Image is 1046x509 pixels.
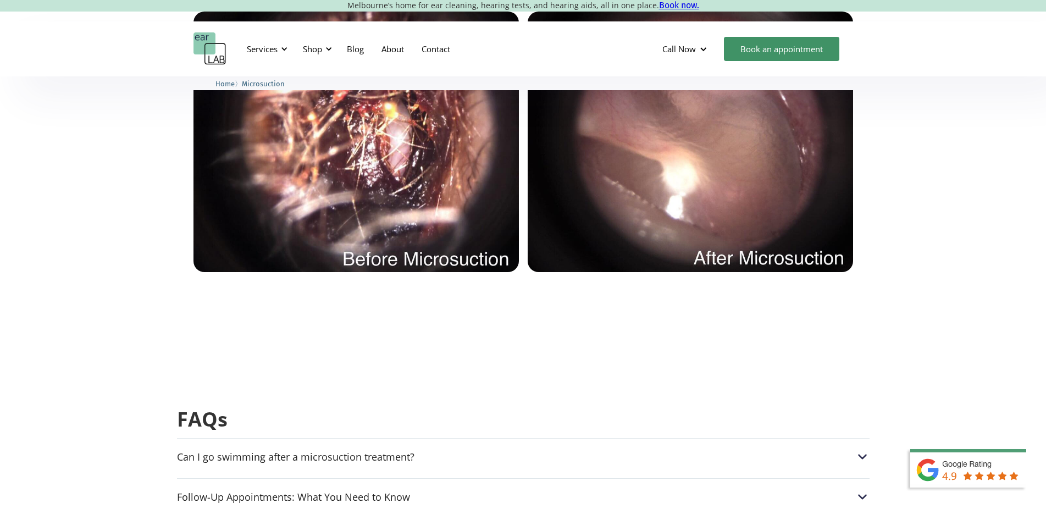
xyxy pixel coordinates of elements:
img: Before microsuction ear wax removal [193,12,519,272]
a: Blog [338,33,373,65]
span: Home [215,80,235,88]
h2: FAQs [177,407,870,433]
a: Home [215,78,235,88]
div: Follow-Up Appointments: What You Need to KnowFollow-Up Appointments: What You Need to Know [177,490,870,504]
a: Contact [413,33,459,65]
a: About [373,33,413,65]
a: home [193,32,226,65]
span: Microsuction [242,80,285,88]
img: After microsuction ear wax removal [528,12,853,272]
a: Microsuction [242,78,285,88]
a: Book an appointment [724,37,839,61]
div: Can I go swimming after a microsuction treatment? [177,451,414,462]
div: Call Now [654,32,718,65]
div: Services [240,32,291,65]
div: Can I go swimming after a microsuction treatment?Can I go swimming after a microsuction treatment? [177,450,870,464]
div: Shop [303,43,322,54]
li: 〉 [215,78,242,90]
div: Call Now [662,43,696,54]
div: Services [247,43,278,54]
img: Can I go swimming after a microsuction treatment? [855,450,870,464]
img: Follow-Up Appointments: What You Need to Know [855,490,870,504]
div: Shop [296,32,335,65]
div: Follow-Up Appointments: What You Need to Know [177,491,410,502]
